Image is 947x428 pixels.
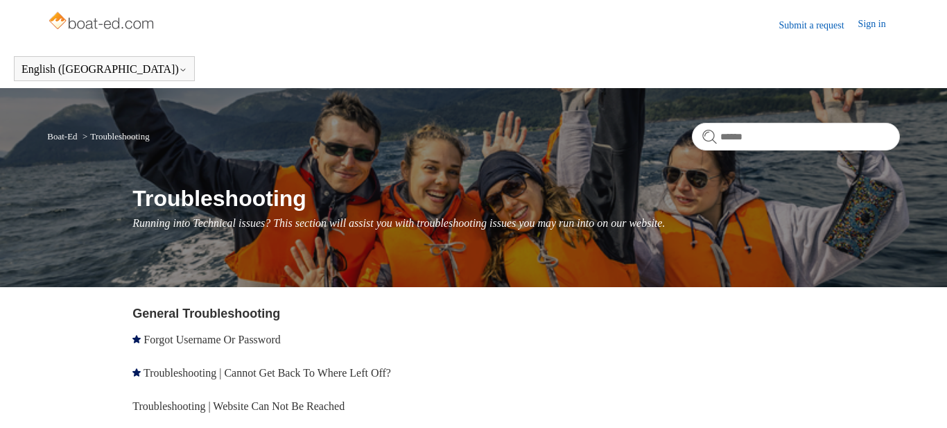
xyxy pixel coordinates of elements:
a: Troubleshooting | Website Can Not Be Reached [132,400,345,412]
a: Forgot Username Or Password [144,334,280,345]
svg: Promoted article [132,335,141,343]
h1: Troubleshooting [132,182,899,215]
a: General Troubleshooting [132,307,280,320]
a: Sign in [858,17,900,33]
a: Boat-Ed [47,131,77,142]
input: Search [692,123,900,151]
img: Boat-Ed Help Center home page [47,8,157,36]
svg: Promoted article [132,368,141,377]
a: Submit a request [779,18,858,33]
p: Running into Technical issues? This section will assist you with troubleshooting issues you may r... [132,215,899,232]
button: English ([GEOGRAPHIC_DATA]) [21,63,187,76]
li: Boat-Ed [47,131,80,142]
a: Troubleshooting | Cannot Get Back To Where Left Off? [144,367,391,379]
li: Troubleshooting [80,131,150,142]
